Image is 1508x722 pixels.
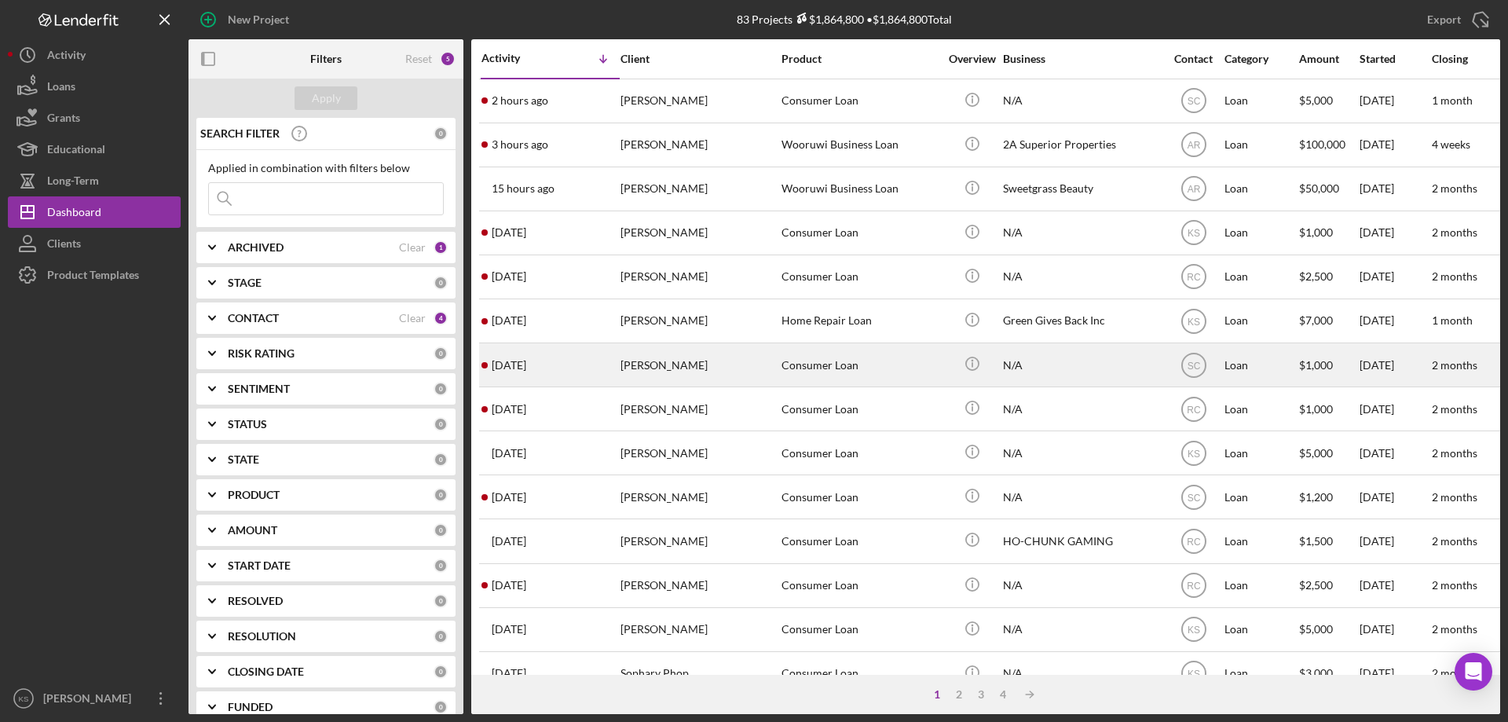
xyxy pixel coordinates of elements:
div: 0 [434,523,448,537]
time: 2025-09-08 00:36 [492,182,555,195]
text: KS [1187,448,1199,459]
div: [PERSON_NAME] [620,300,778,342]
div: 0 [434,453,448,467]
div: [DATE] [1360,520,1430,562]
span: $3,000 [1299,666,1333,680]
div: Applied in combination with filters below [208,162,444,174]
div: Product [781,53,939,65]
div: Consumer Loan [781,653,939,695]
div: HO-CHUNK GAMING [1003,520,1160,562]
div: Consumer Loan [781,432,939,474]
div: 2A Superior Properties [1003,124,1160,166]
span: $50,000 [1299,181,1339,195]
div: [PERSON_NAME] [620,212,778,254]
time: 2025-09-05 21:01 [492,226,526,239]
text: SC [1187,492,1200,503]
text: KS [1187,228,1199,239]
button: Activity [8,39,181,71]
div: Loan [1224,80,1298,122]
button: Loans [8,71,181,102]
div: Client [620,53,778,65]
time: 1 month [1432,313,1473,327]
div: 0 [434,700,448,714]
time: 2 months [1432,622,1477,636]
div: New Project [228,4,289,35]
time: 2025-09-03 08:45 [492,667,526,680]
b: CLOSING DATE [228,665,304,678]
time: 2025-09-05 17:23 [492,314,526,327]
button: Educational [8,134,181,165]
div: Clients [47,228,81,263]
div: Consumer Loan [781,344,939,386]
div: 4 [434,311,448,325]
text: RC [1187,581,1201,592]
div: Activity [47,39,86,75]
div: Consumer Loan [781,80,939,122]
text: KS [1187,625,1199,636]
time: 2 months [1432,358,1477,372]
div: [PERSON_NAME] [39,683,141,718]
div: Started [1360,53,1430,65]
time: 2 months [1432,402,1477,416]
time: 2025-09-05 11:45 [492,447,526,460]
button: Grants [8,102,181,134]
span: $5,000 [1299,622,1333,636]
div: Loan [1224,520,1298,562]
text: AR [1187,140,1200,151]
div: Loan [1224,300,1298,342]
div: 0 [434,629,448,643]
div: 5 [440,51,456,67]
div: Grants [47,102,80,137]
time: 2025-09-08 13:16 [492,138,548,151]
b: SEARCH FILTER [200,127,280,140]
div: [PERSON_NAME] [620,520,778,562]
div: N/A [1003,212,1160,254]
div: Wooruwi Business Loan [781,168,939,210]
span: $5,000 [1299,446,1333,460]
div: [PERSON_NAME] [620,388,778,430]
time: 2 months [1432,666,1477,680]
div: [DATE] [1360,565,1430,607]
a: Product Templates [8,259,181,291]
div: [PERSON_NAME] [620,476,778,518]
time: 2025-09-03 15:45 [492,579,526,592]
time: 2 months [1432,534,1477,548]
b: RESOLUTION [228,630,296,643]
div: 0 [434,488,448,502]
div: [DATE] [1360,168,1430,210]
button: Dashboard [8,196,181,228]
b: STATUS [228,418,267,431]
b: AMOUNT [228,524,277,537]
div: Consumer Loan [781,388,939,430]
div: N/A [1003,432,1160,474]
div: [PERSON_NAME] [620,609,778,651]
button: Long-Term [8,165,181,196]
div: Business [1003,53,1160,65]
button: Export [1411,4,1500,35]
span: $1,000 [1299,358,1333,372]
text: KS [1187,669,1199,680]
time: 2025-09-05 19:31 [492,270,526,283]
b: RISK RATING [228,347,295,360]
div: Activity [481,52,551,64]
div: Loan [1224,388,1298,430]
text: SC [1187,360,1200,371]
div: Wooruwi Business Loan [781,124,939,166]
time: 2025-09-03 16:09 [492,535,526,548]
div: 0 [434,417,448,431]
div: Green Gives Back Inc [1003,300,1160,342]
div: Loan [1224,344,1298,386]
text: RC [1187,404,1201,415]
button: New Project [188,4,305,35]
b: FUNDED [228,701,273,713]
time: 2025-09-08 13:47 [492,94,548,107]
div: N/A [1003,388,1160,430]
b: START DATE [228,559,291,572]
time: 4 weeks [1432,137,1470,151]
div: Long-Term [47,165,99,200]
